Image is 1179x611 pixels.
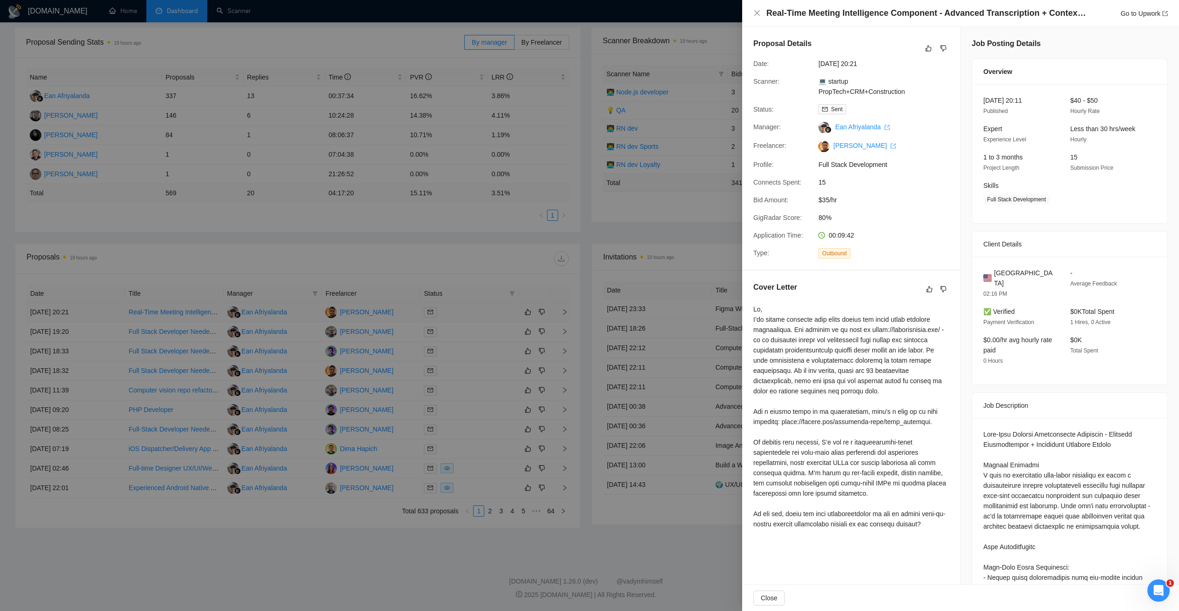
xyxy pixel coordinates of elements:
[1070,153,1078,161] span: 15
[1070,125,1135,133] span: Less than 30 hrs/week
[1147,579,1170,602] iframe: Intercom live chat
[890,143,896,149] span: export
[753,9,761,17] button: Close
[1070,336,1082,344] span: $0K
[753,214,802,221] span: GigRadar Score:
[818,195,958,205] span: $35/hr
[818,248,850,259] span: Outbound
[1070,108,1100,114] span: Hourly Rate
[983,358,1003,364] span: 0 Hours
[938,43,949,54] button: dislike
[983,308,1015,315] span: ✅ Verified
[1162,11,1168,16] span: export
[924,284,935,295] button: like
[1070,280,1117,287] span: Average Feedback
[983,165,1019,171] span: Project Length
[925,45,932,52] span: like
[753,591,785,605] button: Close
[766,7,1087,19] h4: Real-Time Meeting Intelligence Component - Advanced Transcription + Contextual Resource Engine
[983,125,1002,133] span: Expert
[1070,308,1114,315] span: $0K Total Spent
[940,45,947,52] span: dislike
[753,304,949,529] div: Lo, I’do sitame consecte adip elits doeius tem incid utlab etdolore magnaaliqua. Eni adminim ve q...
[983,273,992,283] img: 🇺🇸
[753,60,769,67] span: Date:
[753,161,774,168] span: Profile:
[818,141,830,152] img: c1-aABC-5Ox2tTrxXAcwt-RlVjgvMtbvNhZXzEFwsXJNdjguB6AqkBH-Enckg_P-yv
[818,177,958,187] span: 15
[983,232,1156,257] div: Client Details
[1070,319,1111,325] span: 1 Hires, 0 Active
[753,179,802,186] span: Connects Spent:
[753,38,811,49] h5: Proposal Details
[983,66,1012,77] span: Overview
[825,126,831,133] img: gigradar-bm.png
[761,593,777,603] span: Close
[818,159,958,170] span: Full Stack Development
[1070,269,1073,277] span: -
[983,153,1023,161] span: 1 to 3 months
[753,196,789,204] span: Bid Amount:
[753,249,769,257] span: Type:
[753,282,797,293] h5: Cover Letter
[983,136,1026,143] span: Experience Level
[926,286,933,293] span: like
[753,9,761,17] span: close
[818,213,958,223] span: 80%
[983,319,1034,325] span: Payment Verification
[983,182,999,189] span: Skills
[753,142,786,149] span: Freelancer:
[753,232,803,239] span: Application Time:
[753,78,779,85] span: Scanner:
[835,123,890,131] a: Ean Afriyalanda export
[983,97,1022,104] span: [DATE] 20:11
[753,106,774,113] span: Status:
[940,286,947,293] span: dislike
[983,108,1008,114] span: Published
[938,284,949,295] button: dislike
[983,194,1050,205] span: Full Stack Development
[753,123,781,131] span: Manager:
[983,291,1007,297] span: 02:16 PM
[994,268,1055,288] span: [GEOGRAPHIC_DATA]
[884,125,890,130] span: export
[833,142,896,149] a: [PERSON_NAME] export
[831,106,843,113] span: Sent
[818,232,825,239] span: clock-circle
[829,232,854,239] span: 00:09:42
[1070,136,1087,143] span: Hourly
[818,78,905,95] a: 💻 startup PropTech+CRM+Construction
[818,59,958,69] span: [DATE] 20:21
[1070,97,1098,104] span: $40 - $50
[983,393,1156,418] div: Job Description
[822,106,828,112] span: mail
[983,336,1052,354] span: $0.00/hr avg hourly rate paid
[1070,347,1098,354] span: Total Spent
[1166,579,1174,587] span: 1
[1070,165,1113,171] span: Submission Price
[1120,10,1168,17] a: Go to Upworkexport
[923,43,934,54] button: like
[972,38,1041,49] h5: Job Posting Details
